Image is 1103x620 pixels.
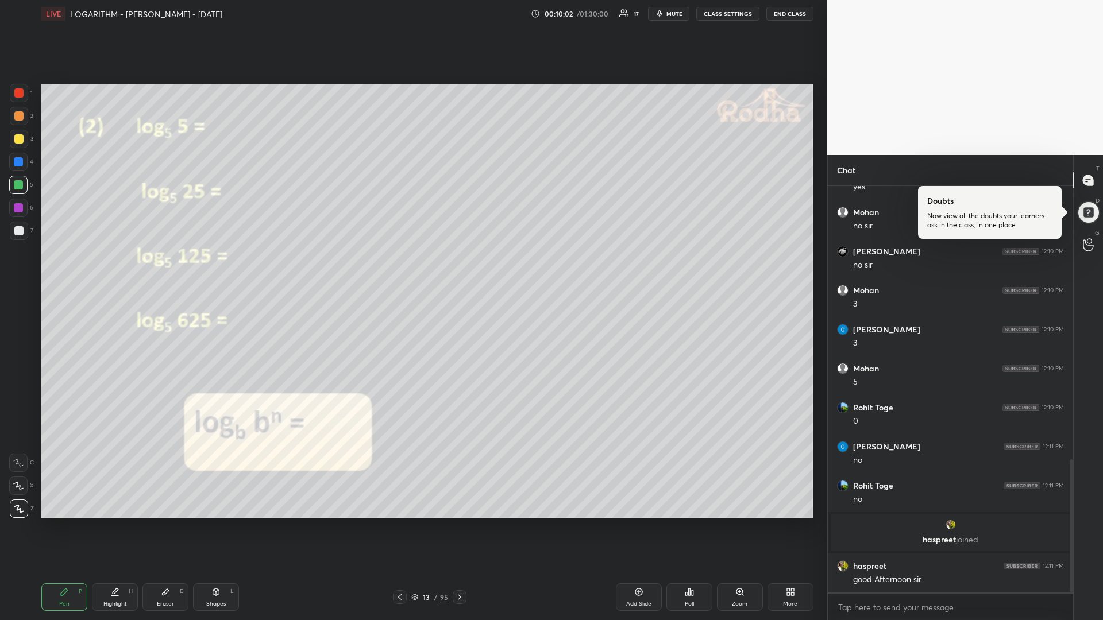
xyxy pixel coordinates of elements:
div: 13 [421,594,432,600]
div: 12:10 PM [1042,248,1064,255]
div: 12:10 PM [1042,365,1064,372]
h6: [PERSON_NAME] [853,441,920,452]
img: 4P8fHbbgJtejmAAAAAElFTkSuQmCC [1002,326,1039,333]
h6: Mohan [853,285,879,296]
div: good Afternoon sir [853,574,1064,586]
img: default.png [838,363,848,374]
div: P [79,588,82,594]
div: Z [10,499,34,518]
div: 5 [9,176,33,194]
h6: Mohan [853,363,879,374]
div: 95 [440,592,448,602]
div: 12:11 PM [1043,563,1064,569]
img: 4P8fHbbgJtejmAAAAAElFTkSuQmCC [1004,563,1040,569]
p: D [1096,196,1100,205]
div: L [230,588,234,594]
img: 4P8fHbbgJtejmAAAAAElFTkSuQmCC [1002,248,1039,255]
img: 4P8fHbbgJtejmAAAAAElFTkSuQmCC [1004,482,1040,489]
p: Chat [828,155,865,185]
div: 12:11 PM [1043,482,1064,489]
div: Highlight [103,601,127,607]
h6: haspreet [853,561,886,571]
div: 3 [10,130,33,148]
button: END CLASS [766,7,813,21]
img: thumbnail.jpg [838,441,848,452]
div: 12:10 PM [1042,287,1064,294]
div: 1 [10,84,33,102]
div: grid [828,186,1073,592]
div: LIVE [41,7,65,21]
img: thumbnail.jpg [838,324,848,335]
div: yes [853,181,1064,193]
div: Zoom [732,601,747,607]
div: Poll [685,601,694,607]
div: 0 [853,416,1064,427]
div: Eraser [157,601,174,607]
div: 3 [853,299,1064,310]
h6: Mohan [853,207,879,218]
div: / [434,594,438,600]
div: 2 [10,107,33,125]
div: 3 [853,338,1064,349]
div: 4 [9,153,33,171]
div: 12:10 PM [1042,326,1064,333]
img: thumbnail.jpg [945,519,957,530]
div: C [9,454,34,472]
div: H [129,588,133,594]
h6: Rohit Toge [853,402,893,413]
h6: Rohit Toge [853,480,893,491]
div: 7 [10,222,33,240]
img: 4P8fHbbgJtejmAAAAAElFTkSuQmCC [1002,365,1039,372]
div: More [783,601,797,607]
div: E [180,588,183,594]
img: 4P8fHbbgJtejmAAAAAElFTkSuQmCC [1004,443,1040,450]
div: 17 [634,11,639,17]
div: 6 [9,199,33,217]
img: default.png [838,207,848,218]
div: Pen [59,601,70,607]
span: joined [956,534,978,545]
img: thumbnail.jpg [838,246,848,257]
button: mute [648,7,689,21]
div: 12:10 PM [1042,404,1064,411]
img: thumbnail.jpg [838,480,848,491]
button: CLASS SETTINGS [696,7,759,21]
div: no [853,455,1064,466]
p: haspreet [838,535,1063,544]
img: 4P8fHbbgJtejmAAAAAElFTkSuQmCC [1002,404,1039,411]
div: Shapes [206,601,226,607]
div: 5 [853,377,1064,388]
img: 4P8fHbbgJtejmAAAAAElFTkSuQmCC [1002,287,1039,294]
div: no sir [853,220,1064,232]
div: no sir [853,259,1064,271]
h6: [PERSON_NAME] [853,324,920,335]
h4: LOGARITHM - [PERSON_NAME] - [DATE] [70,9,222,20]
div: 12:11 PM [1043,443,1064,450]
div: no [853,494,1064,505]
p: G [1095,228,1100,237]
div: X [9,476,34,495]
img: thumbnail.jpg [838,402,848,413]
h6: [PERSON_NAME] [853,246,920,257]
div: Add Slide [626,601,651,607]
img: default.png [838,285,848,296]
span: mute [666,10,682,18]
img: thumbnail.jpg [838,561,848,571]
p: T [1096,164,1100,173]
